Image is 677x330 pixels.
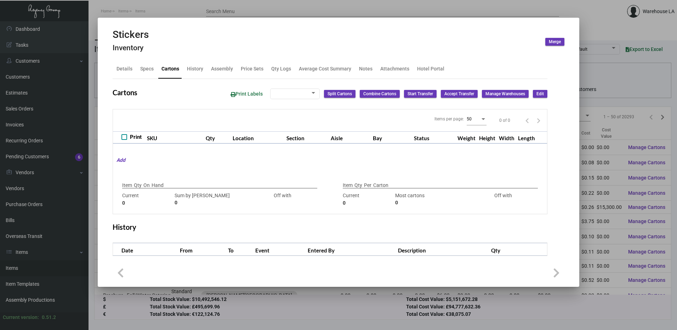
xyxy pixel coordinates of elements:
div: Qty Logs [271,65,291,73]
th: Status [412,131,456,144]
th: SKU [145,131,204,144]
span: Manage Warehouses [485,91,525,97]
div: 0 of 0 [499,117,510,124]
div: Specs [140,65,154,73]
div: Details [116,65,132,73]
th: Weight [456,131,477,144]
span: 50 [467,116,472,121]
span: Split Cartons [328,91,352,97]
h2: Cartons [113,88,137,97]
div: Off with [479,192,528,207]
button: Combine Cartons [360,90,400,98]
div: Average Cost Summary [299,65,351,73]
th: To [226,243,254,256]
h4: Inventory [113,44,149,52]
th: Bay [371,131,412,144]
span: Print [130,133,142,141]
p: Item [343,182,353,189]
span: Merge [549,39,561,45]
div: Price Sets [241,65,263,73]
button: Split Cartons [324,90,355,98]
p: Item [122,182,132,189]
div: History [187,65,203,73]
span: Edit [536,91,544,97]
div: Off with [258,192,307,207]
h2: History [113,223,136,231]
button: Edit [533,90,547,98]
th: Location [231,131,285,144]
span: Combine Cartons [363,91,396,97]
h2: Stickers [113,29,149,41]
th: From [178,243,226,256]
th: Section [285,131,329,144]
div: Most cartons [395,192,475,207]
button: Print Labels [225,87,268,101]
th: Entered By [306,243,396,256]
th: Qty [489,243,547,256]
div: Cartons [161,65,179,73]
mat-hint: Add [113,157,125,164]
div: Current [343,192,392,207]
th: Event [254,243,306,256]
div: Current [122,192,171,207]
p: Per [364,182,371,189]
p: Hand [152,182,164,189]
div: Items per page: [434,116,464,122]
div: Notes [359,65,372,73]
button: Accept Transfer [441,90,478,98]
th: Qty [204,131,231,144]
div: Current version: [3,314,39,321]
div: Hotel Portal [417,65,444,73]
p: Qty [354,182,362,189]
th: Aisle [329,131,371,144]
div: Sum by [PERSON_NAME] [175,192,255,207]
button: Manage Warehouses [482,90,529,98]
span: Accept Transfer [444,91,474,97]
th: Width [497,131,516,144]
span: Print Labels [231,91,263,97]
th: Length [516,131,537,144]
div: Assembly [211,65,233,73]
p: Carton [373,182,388,189]
button: Previous page [522,115,533,126]
p: On [143,182,150,189]
button: Start Transfer [404,90,437,98]
button: Next page [533,115,544,126]
p: Qty [134,182,142,189]
th: Description [396,243,490,256]
mat-select: Items per page: [467,116,487,122]
button: Merge [545,38,564,46]
div: 0.51.2 [42,314,56,321]
th: Date [113,243,178,256]
th: Height [477,131,497,144]
div: Attachments [380,65,409,73]
span: Start Transfer [408,91,433,97]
